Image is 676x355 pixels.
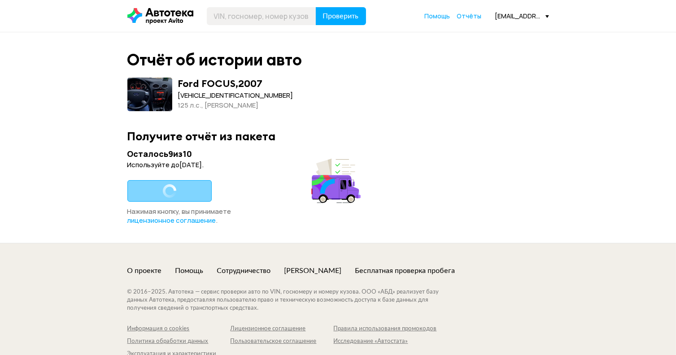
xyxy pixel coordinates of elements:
a: Помощь [425,12,450,21]
input: VIN, госномер, номер кузова [207,7,316,25]
a: Пользовательское соглашение [231,338,334,346]
div: [EMAIL_ADDRESS][DOMAIN_NAME] [495,12,549,20]
a: Сотрудничество [217,266,271,276]
a: Отчёты [457,12,482,21]
a: [PERSON_NAME] [284,266,342,276]
a: О проекте [127,266,162,276]
span: Отчёты [457,12,482,20]
span: Нажимая кнопку, вы принимаете . [127,207,231,225]
a: Лицензионное соглашение [231,325,334,333]
a: Политика обработки данных [127,338,231,346]
a: Помощь [175,266,204,276]
a: Правила использования промокодов [334,325,437,333]
div: Ford FOCUS , 2007 [178,78,263,89]
div: 125 л.c., [PERSON_NAME] [178,100,293,110]
a: Бесплатная проверка пробега [355,266,455,276]
div: Используйте до [DATE] . [127,160,363,169]
div: © 2016– 2025 . Автотека — сервис проверки авто по VIN, госномеру и номеру кузова. ООО «АБД» реали... [127,288,457,312]
button: Проверить [316,7,366,25]
a: лицензионное соглашение [127,216,216,225]
a: Исследование «Автостата» [334,338,437,346]
div: Получите отчёт из пакета [127,129,549,143]
div: Отчёт об истории авто [127,50,302,69]
span: Проверить [323,13,359,20]
div: [VEHICLE_IDENTIFICATION_NUMBER] [178,91,293,100]
div: Осталось 9 из 10 [127,148,363,160]
span: Помощь [425,12,450,20]
a: Информация о cookies [127,325,231,333]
